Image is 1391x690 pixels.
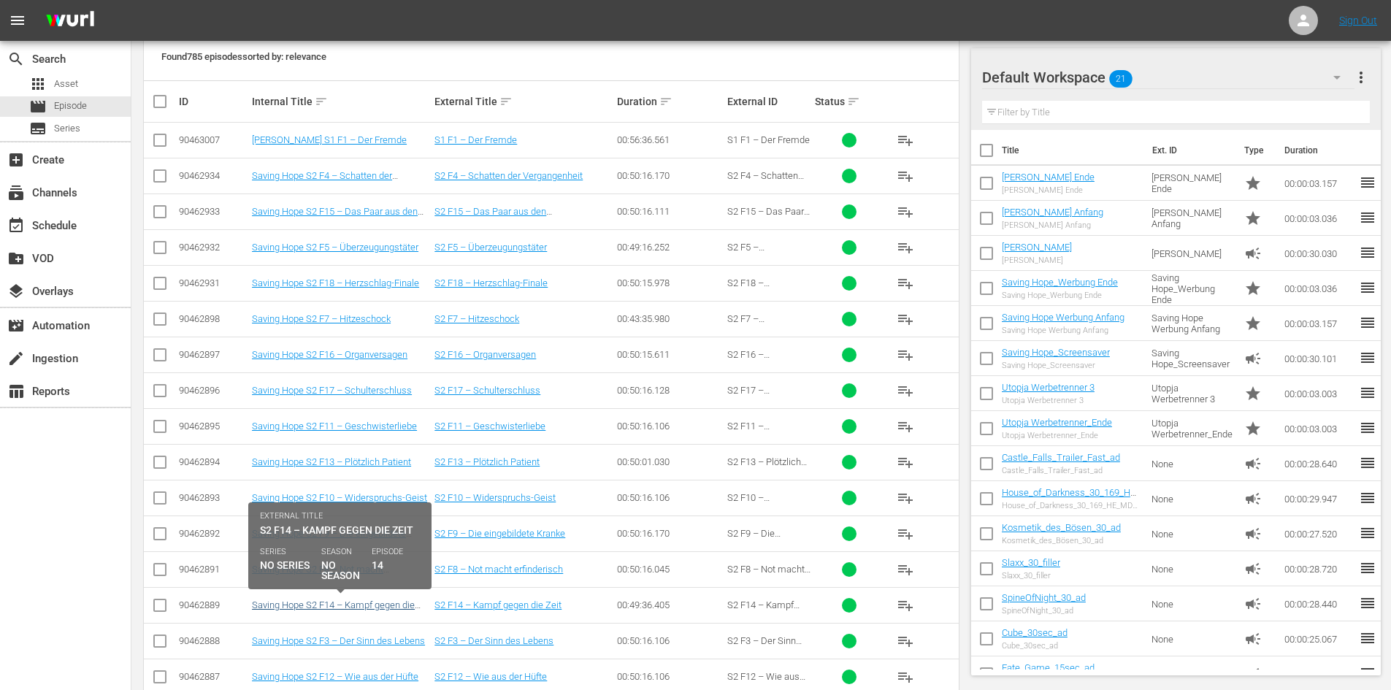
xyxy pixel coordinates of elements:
span: playlist_add [897,453,914,471]
a: SpineOfNight_30_ad [1002,592,1086,603]
td: 00:00:03.003 [1279,411,1359,446]
a: S2 F16 – Organversagen [434,349,536,360]
th: Ext. ID [1143,130,1236,171]
span: Promo [1244,175,1262,192]
span: Ad [1244,630,1262,648]
span: reorder [1359,349,1376,367]
span: S2 F4 – Schatten der Vergangenheit [727,170,804,192]
span: Promo [1244,420,1262,437]
span: reorder [1359,314,1376,331]
div: Kosmetik_des_Bösen_30_ad [1002,536,1121,545]
th: Title [1002,130,1143,171]
span: Create [7,151,25,169]
div: 00:50:01.030 [617,456,722,467]
a: Saving Hope S2 F7 – Hitzeschock [252,313,391,324]
div: 00:49:36.405 [617,599,722,610]
td: None [1146,446,1239,481]
span: reorder [1359,279,1376,296]
div: [PERSON_NAME] [1002,256,1072,265]
a: [PERSON_NAME] Ende [1002,172,1095,183]
button: playlist_add [888,266,923,301]
a: S2 F11 – Geschwisterliebe [434,421,545,432]
span: playlist_add [897,632,914,650]
span: Ad [1244,665,1262,683]
a: Saving Hope S2 F8 – Not macht erfinderisch [252,564,389,586]
td: 00:00:03.157 [1279,306,1359,341]
span: playlist_add [897,561,914,578]
a: Castle_Falls_Trailer_Fast_ad [1002,452,1120,463]
span: playlist_add [897,525,914,543]
div: Slaxx_30_filler [1002,571,1060,580]
td: 00:00:28.720 [1279,551,1359,586]
a: Saving Hope_Werbung Ende [1002,277,1118,288]
span: reorder [1359,489,1376,507]
div: 90462931 [179,277,248,288]
div: 00:50:16.106 [617,492,722,503]
a: S2 F5 – Überzeugungstäter [434,242,547,253]
td: Saving Hope_Screensaver [1146,341,1239,376]
div: 90462897 [179,349,248,360]
span: playlist_add [897,382,914,399]
a: Saving Hope S2 F3 – Der Sinn des Lebens [252,635,425,646]
img: ans4CAIJ8jUAAAAAAAAAAAAAAAAAAAAAAAAgQb4GAAAAAAAAAAAAAAAAAAAAAAAAJMjXAAAAAAAAAAAAAAAAAAAAAAAAgAT5G... [35,4,105,38]
div: Utopja Werbetrenner 3 [1002,396,1095,405]
td: 00:00:03.157 [1279,166,1359,201]
button: playlist_add [888,552,923,587]
button: playlist_add [888,230,923,265]
div: 00:50:16.170 [617,170,722,181]
span: Found 785 episodes sorted by: relevance [161,51,326,62]
span: S2 F5 – Überzeugungstäter [727,242,808,264]
a: S2 F15 – Das Paar aus den [GEOGRAPHIC_DATA] [434,206,552,228]
a: S2 F3 – Der Sinn des Lebens [434,635,553,646]
th: Duration [1276,130,1363,171]
span: playlist_add [897,489,914,507]
span: Reports [7,383,25,400]
div: House_of_Darkness_30_169_HE_MD_Ad [1002,501,1140,510]
button: playlist_add [888,588,923,623]
div: 00:50:15.611 [617,349,722,360]
div: ID [179,96,248,107]
span: VOD [7,250,25,267]
span: S2 F15 – Das Paar aus den [GEOGRAPHIC_DATA] [727,206,810,250]
div: Duration [617,93,722,110]
div: 90462893 [179,492,248,503]
span: playlist_add [897,597,914,614]
span: Ingestion [7,350,25,367]
span: reorder [1359,454,1376,472]
span: S2 F18 – Herzschlag-Finale [727,277,804,299]
div: Utopja Werbetrenner_Ende [1002,431,1112,440]
a: S2 F4 – Schatten der Vergangenheit [434,170,583,181]
div: 00:50:16.106 [617,671,722,682]
div: 00:50:16.111 [617,206,722,217]
span: S2 F3 – Der Sinn des Lebens [727,635,802,657]
span: S2 F13 – Plötzlich Patient [727,456,807,478]
span: sort [847,95,860,108]
span: reorder [1359,209,1376,226]
a: Saving Hope S2 F4 – Schatten der Vergangenheit [252,170,398,192]
span: Ad [1244,560,1262,578]
span: reorder [1359,524,1376,542]
td: None [1146,481,1239,516]
div: Status [815,93,884,110]
td: 00:00:25.067 [1279,621,1359,656]
td: 00:00:03.003 [1279,376,1359,411]
span: 21 [1109,64,1133,94]
span: Ad [1244,245,1262,262]
span: playlist_add [897,418,914,435]
td: None [1146,516,1239,551]
div: Default Workspace [982,57,1354,98]
button: playlist_add [888,123,923,158]
td: Saving Hope_Werbung Ende [1146,271,1239,306]
a: Saving Hope Werbung Anfang [1002,312,1124,323]
button: playlist_add [888,158,923,193]
a: [PERSON_NAME] S1 F1 – Der Fremde [252,134,407,145]
span: S2 F8 – Not macht erfinderisch [727,564,811,586]
span: Ad [1244,525,1262,543]
span: Promo [1244,315,1262,332]
div: 90462889 [179,599,248,610]
td: 00:00:27.520 [1279,516,1359,551]
td: Utopja Werbetrenner 3 [1146,376,1239,411]
span: Promo [1244,280,1262,297]
td: None [1146,621,1239,656]
div: 00:50:16.170 [617,528,722,539]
